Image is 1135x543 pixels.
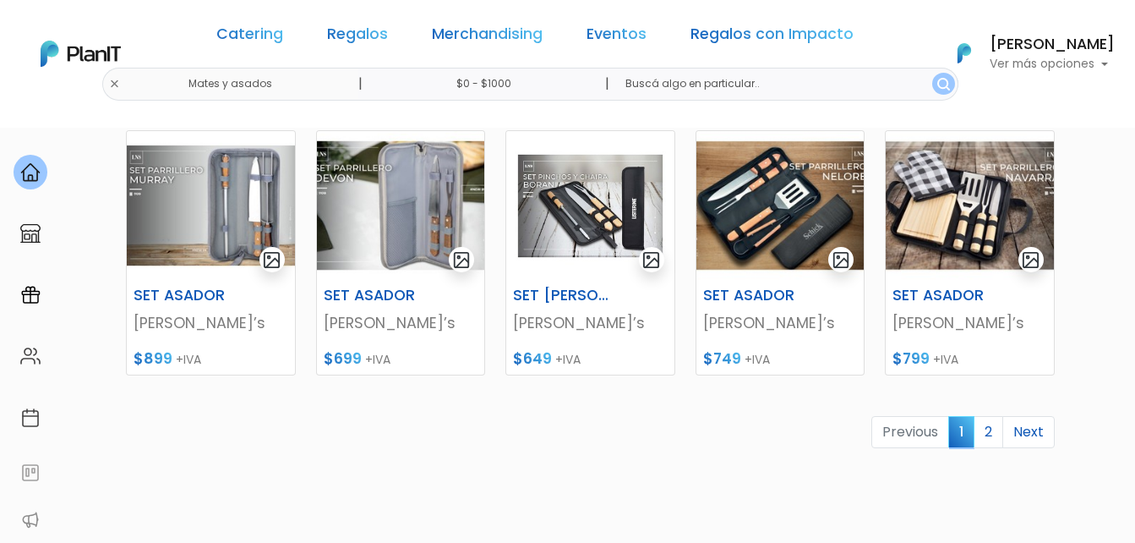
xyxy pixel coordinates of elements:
h6: SET ASADOR [693,287,810,304]
img: gallery-light [832,250,851,270]
img: PlanIt Logo [41,41,121,67]
h6: SET ASADOR [882,287,999,304]
a: gallery-light SET ASADOR [PERSON_NAME]’s $799 +IVA [885,130,1055,376]
h6: [PERSON_NAME] [990,37,1115,52]
span: +IVA [365,351,390,368]
p: Ver más opciones [990,58,1115,70]
a: gallery-light SET ASADOR [PERSON_NAME]’s $899 +IVA [126,130,296,376]
span: $899 [134,348,172,369]
h6: SET ASADOR [123,287,240,304]
img: thumb_2000___2000-Photoroom_-_2024-09-30T164517.539.jpg [506,131,674,280]
img: feedback-78b5a0c8f98aac82b08bfc38622c3050aee476f2c9584af64705fc4e61158814.svg [20,463,41,483]
p: | [358,74,363,94]
p: [PERSON_NAME]’s [134,312,288,334]
img: close-6986928ebcb1d6c9903e3b54e860dbc4d054630f23adef3a32610726dff6a82b.svg [109,79,120,90]
img: thumb_image__copia___copia___copia___copia___copia___copia___copia___copia___copia_-Photoroom__5_... [886,131,1054,280]
p: [PERSON_NAME]’s [703,312,858,334]
img: partners-52edf745621dab592f3b2c58e3bca9d71375a7ef29c3b500c9f145b62cc070d4.svg [20,510,41,530]
a: Regalos [327,27,388,47]
img: campaigns-02234683943229c281be62815700db0a1741e53638e28bf9629b52c665b00959.svg [20,285,41,305]
img: thumb_image__copia___copia___copia___copia___copia___copia___copia___copia___copia_-Photoroom__1_... [317,131,485,280]
a: 2 [974,416,1003,448]
a: Catering [216,27,283,47]
p: [PERSON_NAME]’s [892,312,1047,334]
img: gallery-light [262,250,281,270]
a: gallery-light SET [PERSON_NAME] [PERSON_NAME]’s $649 +IVA [505,130,675,376]
img: marketplace-4ceaa7011d94191e9ded77b95e3339b90024bf715f7c57f8cf31f2d8c509eaba.svg [20,223,41,244]
div: ¿Necesitás ayuda? [87,16,243,49]
img: thumb_image__copia___copia___copia___copia___copia___copia___copia___copia___copia_-Photoroom__4_... [696,131,865,280]
span: $699 [324,348,362,369]
input: Buscá algo en particular.. [612,68,958,101]
p: [PERSON_NAME]’s [513,312,668,334]
img: home-e721727adea9d79c4d83392d1f703f7f8bce08238fde08b1acbfd93340b81755.svg [20,162,41,183]
span: +IVA [555,351,581,368]
a: gallery-light SET ASADOR [PERSON_NAME]’s $749 +IVA [696,130,865,376]
h6: SET ASADOR [314,287,430,304]
a: gallery-light SET ASADOR [PERSON_NAME]’s $699 +IVA [316,130,486,376]
span: +IVA [176,351,201,368]
img: gallery-light [452,250,472,270]
span: 1 [948,416,974,447]
h6: SET [PERSON_NAME] [503,287,619,304]
span: $649 [513,348,552,369]
span: +IVA [933,351,958,368]
a: Regalos con Impacto [690,27,854,47]
span: $749 [703,348,741,369]
span: $799 [892,348,930,369]
img: PlanIt Logo [946,35,983,72]
p: | [605,74,609,94]
a: Next [1002,416,1055,448]
a: Eventos [587,27,647,47]
img: thumb_image__copia___copia___copia___copia___copia___copia___copia___copia___copia_-Photoroom.jpg [127,131,295,280]
span: +IVA [745,351,770,368]
p: [PERSON_NAME]’s [324,312,478,334]
a: Merchandising [432,27,543,47]
img: gallery-light [641,250,661,270]
img: people-662611757002400ad9ed0e3c099ab2801c6687ba6c219adb57efc949bc21e19d.svg [20,346,41,366]
img: search_button-432b6d5273f82d61273b3651a40e1bd1b912527efae98b1b7a1b2c0702e16a8d.svg [937,78,950,90]
img: calendar-87d922413cdce8b2cf7b7f5f62616a5cf9e4887200fb71536465627b3292af00.svg [20,408,41,428]
button: PlanIt Logo [PERSON_NAME] Ver más opciones [936,31,1115,75]
img: gallery-light [1021,250,1040,270]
